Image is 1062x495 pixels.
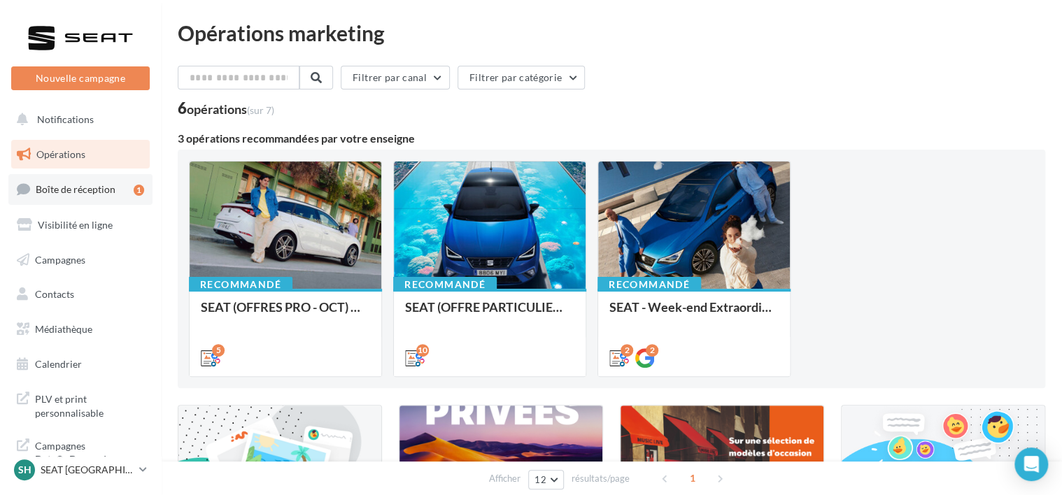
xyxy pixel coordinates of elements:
[178,101,274,116] div: 6
[8,350,153,379] a: Calendrier
[621,344,633,357] div: 2
[201,300,370,328] div: SEAT (OFFRES PRO - OCT) - SOCIAL MEDIA
[178,133,1045,144] div: 3 opérations recommandées par votre enseigne
[36,148,85,160] span: Opérations
[646,344,658,357] div: 2
[35,253,85,265] span: Campagnes
[8,431,153,472] a: Campagnes DataOnDemand
[35,358,82,370] span: Calendrier
[134,185,144,196] div: 1
[458,66,585,89] button: Filtrer par catégorie
[8,280,153,309] a: Contacts
[341,66,450,89] button: Filtrer par canal
[212,344,225,357] div: 5
[1014,447,1048,481] div: Open Intercom Messenger
[405,300,574,328] div: SEAT (OFFRE PARTICULIER - OCT) - SOCIAL MEDIA
[572,472,630,485] span: résultats/page
[8,210,153,240] a: Visibilité en ligne
[36,183,115,195] span: Boîte de réception
[189,277,292,292] div: Recommandé
[41,463,134,477] p: SEAT [GEOGRAPHIC_DATA]
[8,384,153,425] a: PLV et print personnalisable
[35,288,74,300] span: Contacts
[8,174,153,204] a: Boîte de réception1
[597,277,701,292] div: Recommandé
[8,315,153,344] a: Médiathèque
[393,277,497,292] div: Recommandé
[8,105,147,134] button: Notifications
[681,467,704,489] span: 1
[35,389,144,419] span: PLV et print personnalisable
[609,300,779,328] div: SEAT - Week-end Extraordinaire ([GEOGRAPHIC_DATA]) - OCTOBRE
[489,472,521,485] span: Afficher
[247,104,274,116] span: (sur 7)
[534,474,546,485] span: 12
[8,140,153,169] a: Opérations
[11,66,150,90] button: Nouvelle campagne
[528,470,564,489] button: 12
[18,463,31,477] span: SH
[38,219,113,231] span: Visibilité en ligne
[35,436,144,466] span: Campagnes DataOnDemand
[11,457,150,483] a: SH SEAT [GEOGRAPHIC_DATA]
[187,103,274,115] div: opérations
[416,344,429,357] div: 10
[178,22,1045,43] div: Opérations marketing
[8,245,153,275] a: Campagnes
[37,113,94,125] span: Notifications
[35,323,92,335] span: Médiathèque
